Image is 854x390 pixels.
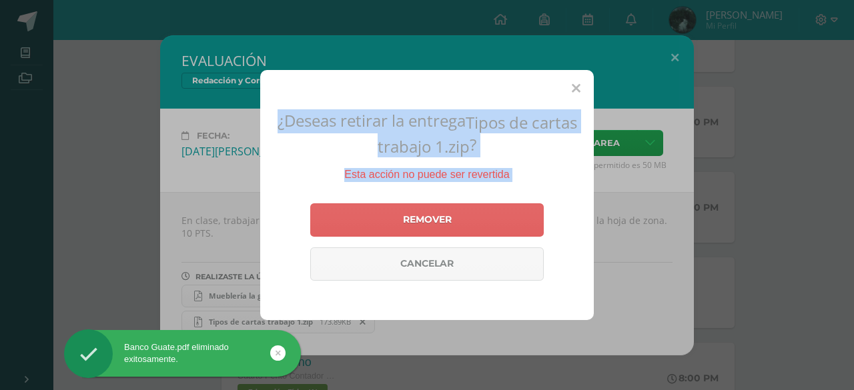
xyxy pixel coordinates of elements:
span: Tipos de cartas trabajo 1.zip [378,111,577,157]
a: Remover [310,203,544,237]
div: Banco Guate.pdf eliminado exitosamente. [64,341,301,365]
a: Cancelar [310,247,544,281]
h2: ¿Deseas retirar la entrega ? [276,109,578,157]
span: Esta acción no puede ser revertida [344,169,509,180]
span: Close (Esc) [572,80,580,96]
